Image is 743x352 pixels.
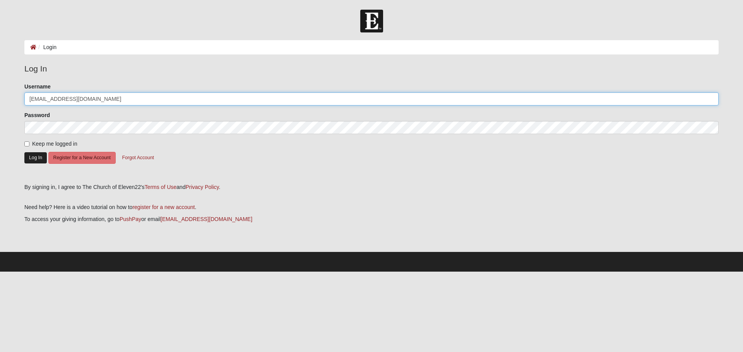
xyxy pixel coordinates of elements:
a: Terms of Use [145,184,176,190]
div: By signing in, I agree to The Church of Eleven22's and . [24,183,719,191]
p: To access your giving information, go to or email [24,215,719,223]
a: [EMAIL_ADDRESS][DOMAIN_NAME] [161,216,252,222]
button: Forgot Account [117,152,159,164]
img: Church of Eleven22 Logo [360,10,383,32]
a: Privacy Policy [185,184,219,190]
span: Keep me logged in [32,141,77,147]
p: Need help? Here is a video tutorial on how to . [24,203,719,211]
input: Keep me logged in [24,141,29,146]
a: PushPay [120,216,141,222]
button: Log In [24,152,47,163]
label: Password [24,111,50,119]
li: Login [36,43,56,51]
a: register for a new account [132,204,195,210]
label: Username [24,83,51,90]
legend: Log In [24,63,719,75]
button: Register for a New Account [48,152,116,164]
